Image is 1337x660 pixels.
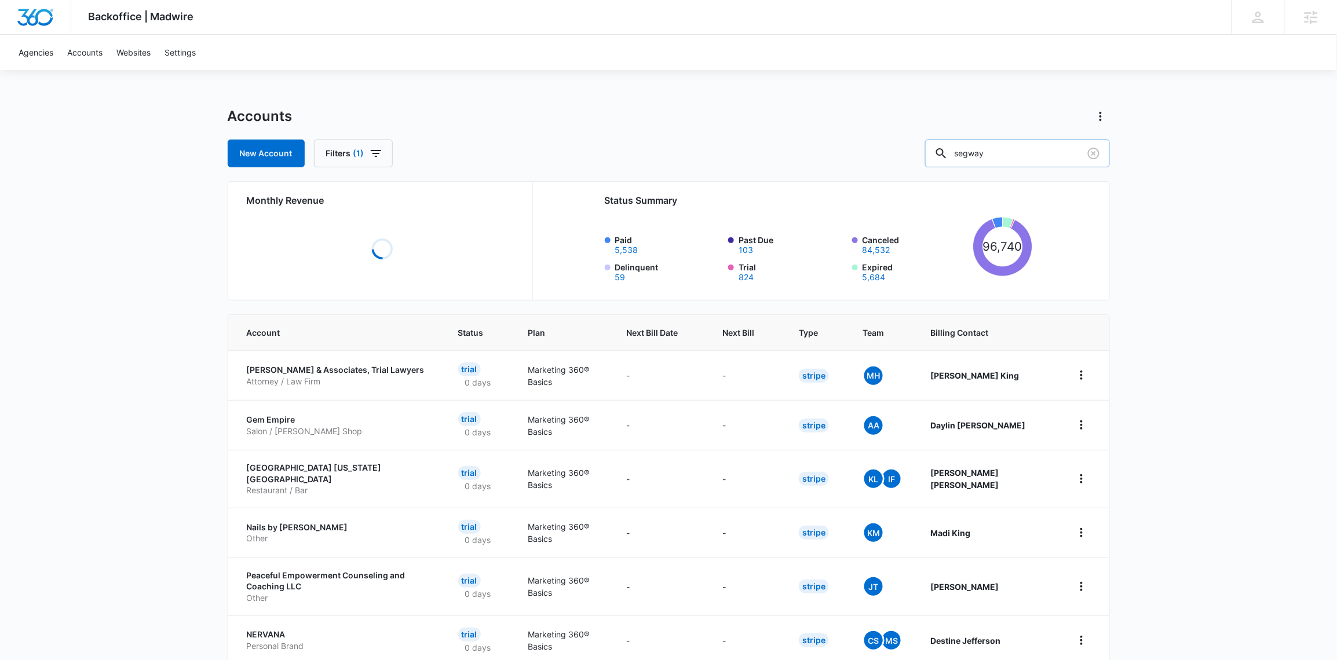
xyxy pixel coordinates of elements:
label: Past Due [739,234,845,254]
p: Salon / [PERSON_NAME] Shop [247,426,430,437]
strong: Madi King [930,528,970,538]
p: Marketing 360® Basics [528,520,599,545]
button: home [1072,470,1091,488]
span: Backoffice | Madwire [89,10,194,23]
p: Nails by [PERSON_NAME] [247,522,430,533]
a: Websites [109,35,158,70]
p: NERVANA [247,629,430,640]
span: (1) [353,149,364,157]
div: Stripe [799,419,829,432]
span: AA [864,416,883,435]
a: Nails by [PERSON_NAME]Other [247,522,430,544]
span: KL [864,470,883,488]
strong: [PERSON_NAME] [PERSON_NAME] [930,468,999,490]
div: Trial [458,574,481,588]
div: Stripe [799,526,829,540]
p: Restaurant / Bar [247,485,430,496]
button: Actions [1091,107,1110,126]
button: Paid [615,246,638,254]
a: [PERSON_NAME] & Associates, Trial LawyersAttorney / Law Firm [247,364,430,387]
p: Attorney / Law Firm [247,376,430,387]
p: Gem Empire [247,414,430,426]
a: New Account [228,140,305,167]
span: Plan [528,327,599,339]
td: - [708,558,785,615]
div: Stripe [799,369,829,383]
p: [PERSON_NAME] & Associates, Trial Lawyers [247,364,430,376]
strong: Daylin [PERSON_NAME] [930,420,1025,430]
p: Other [247,592,430,604]
a: [GEOGRAPHIC_DATA] [US_STATE][GEOGRAPHIC_DATA]Restaurant / Bar [247,462,430,496]
p: Marketing 360® Basics [528,467,599,491]
span: CS [864,631,883,650]
span: KM [864,523,883,542]
p: Peaceful Empowerment Counseling and Coaching LLC [247,570,430,592]
span: MS [882,631,901,650]
button: home [1072,366,1091,384]
button: home [1072,577,1091,596]
p: 0 days [458,641,498,654]
div: Trial [458,412,481,426]
p: Personal Brand [247,640,430,652]
button: Expired [863,273,886,281]
tspan: 96,740 [983,239,1022,254]
div: Stripe [799,472,829,486]
p: Marketing 360® Basics [528,628,599,652]
label: Delinquent [615,261,722,281]
span: Billing Contact [930,327,1044,339]
button: Canceled [863,246,890,254]
td: - [612,558,708,615]
p: 0 days [458,534,498,546]
span: Next Bill Date [626,327,678,339]
button: home [1072,523,1091,542]
span: Next Bill [722,327,754,339]
strong: Destine Jefferson [930,636,1000,646]
strong: [PERSON_NAME] King [930,371,1019,380]
p: Marketing 360® Basics [528,574,599,599]
h2: Monthly Revenue [247,193,518,207]
span: Type [799,327,818,339]
button: home [1072,416,1091,434]
p: Other [247,533,430,544]
a: Gem EmpireSalon / [PERSON_NAME] Shop [247,414,430,437]
button: home [1072,631,1091,650]
p: Marketing 360® Basics [528,364,599,388]
button: Past Due [739,246,753,254]
td: - [708,508,785,558]
td: - [708,350,785,400]
div: Stripe [799,633,829,647]
p: 0 days [458,426,498,438]
span: MH [864,366,883,385]
span: IF [882,470,901,488]
label: Trial [739,261,845,281]
td: - [708,450,785,508]
p: Marketing 360® Basics [528,413,599,438]
button: Delinquent [615,273,626,281]
p: 0 days [458,480,498,492]
td: - [612,350,708,400]
div: Trial [458,628,481,641]
p: 0 days [458,376,498,388]
div: Trial [458,520,481,534]
a: Settings [158,35,203,70]
td: - [612,400,708,450]
span: Team [863,327,886,339]
td: - [612,508,708,558]
a: Accounts [60,35,109,70]
label: Paid [615,234,722,254]
label: Canceled [863,234,969,254]
strong: [PERSON_NAME] [930,582,999,592]
button: Filters(1) [314,140,393,167]
span: Account [247,327,414,339]
button: Trial [739,273,754,281]
input: Search [925,140,1110,167]
h1: Accounts [228,108,293,125]
p: [GEOGRAPHIC_DATA] [US_STATE][GEOGRAPHIC_DATA] [247,462,430,485]
h2: Status Summary [605,193,1033,207]
button: Clear [1084,144,1103,163]
a: Agencies [12,35,60,70]
span: Status [458,327,484,339]
td: - [708,400,785,450]
label: Expired [863,261,969,281]
td: - [612,450,708,508]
